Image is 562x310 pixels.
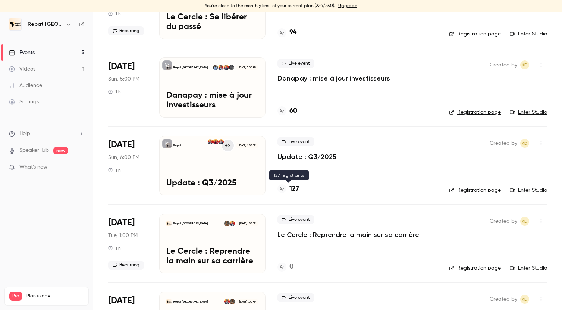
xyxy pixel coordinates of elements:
[166,179,258,188] p: Update : Q3/2025
[490,139,517,148] span: Created by
[9,82,42,89] div: Audience
[208,139,213,144] img: Kara Diaby
[108,89,121,95] div: 1 h
[522,60,528,69] span: KD
[277,152,336,161] a: Update : Q3/2025
[510,264,547,272] a: Enter Studio
[236,65,258,70] span: [DATE] 5:00 PM
[221,139,235,152] div: +2
[28,21,63,28] h6: Repat [GEOGRAPHIC_DATA]
[108,75,139,83] span: Sun, 5:00 PM
[159,136,266,195] a: Update : Q3/2025Repat [GEOGRAPHIC_DATA]+2Mounir TelkassFatoumata DiaKara Diaby[DATE] 6:00 PMUpdat...
[9,49,35,56] div: Events
[289,106,297,116] h4: 60
[166,247,258,266] p: Le Cercle : Reprendre la main sur sa carrière
[19,130,30,138] span: Help
[26,293,84,299] span: Plan usage
[510,187,547,194] a: Enter Studio
[166,221,172,226] img: Le Cercle : Reprendre la main sur sa carrière
[237,221,258,226] span: [DATE] 1:00 PM
[449,187,501,194] a: Registration page
[213,139,218,144] img: Fatoumata Dia
[108,245,121,251] div: 1 h
[338,3,357,9] a: Upgrade
[449,109,501,116] a: Registration page
[490,217,517,226] span: Created by
[213,65,218,70] img: Demba Dembele
[510,30,547,38] a: Enter Studio
[230,299,235,304] img: Hannah Dehauteur
[173,300,208,304] p: Repat [GEOGRAPHIC_DATA]
[108,295,135,307] span: [DATE]
[9,65,35,73] div: Videos
[277,59,314,68] span: Live event
[166,91,258,110] p: Danapay : mise à jour investisseurs
[520,60,529,69] span: Kara Diaby
[277,230,419,239] a: Le Cercle : Reprendre la main sur sa carrière
[277,262,293,272] a: 0
[449,264,501,272] a: Registration page
[9,18,21,30] img: Repat Africa
[277,293,314,302] span: Live event
[510,109,547,116] a: Enter Studio
[19,147,49,154] a: SpeakerHub
[9,292,22,301] span: Pro
[19,163,47,171] span: What's new
[277,137,314,146] span: Live event
[520,217,529,226] span: Kara Diaby
[53,147,68,154] span: new
[173,144,207,147] p: Repat [GEOGRAPHIC_DATA]
[166,13,258,32] p: Le Cercle : Se libérer du passé
[108,57,147,117] div: Sep 28 Sun, 7:00 PM (Europe/Paris)
[108,154,139,161] span: Sun, 6:00 PM
[108,261,144,270] span: Recurring
[277,215,314,224] span: Live event
[289,28,296,38] h4: 94
[108,11,121,17] div: 1 h
[173,66,208,69] p: Repat [GEOGRAPHIC_DATA]
[230,221,235,226] img: Kara Diaby
[224,299,229,304] img: Kara Diaby
[173,222,208,225] p: Repat [GEOGRAPHIC_DATA]
[218,65,223,70] img: Kara Diaby
[229,65,234,70] img: Moussa Dembele
[9,98,39,106] div: Settings
[277,28,296,38] a: 94
[75,164,84,171] iframe: Noticeable Trigger
[9,130,84,138] li: help-dropdown-opener
[522,139,528,148] span: KD
[520,139,529,148] span: Kara Diaby
[166,299,172,304] img: Le Cercle saison 1 : Reprendre la main
[277,74,390,83] a: Danapay : mise à jour investisseurs
[159,57,266,117] a: Danapay : mise à jour investisseursRepat [GEOGRAPHIC_DATA]Moussa DembeleMounir TelkassKara DiabyD...
[108,136,147,195] div: Sep 28 Sun, 8:00 PM (Europe/Brussels)
[108,214,147,273] div: Sep 30 Tue, 1:00 PM (Africa/Abidjan)
[490,60,517,69] span: Created by
[277,184,299,194] a: 127
[223,65,229,70] img: Mounir Telkass
[108,139,135,151] span: [DATE]
[236,143,258,148] span: [DATE] 6:00 PM
[237,299,258,304] span: [DATE] 1:00 PM
[108,167,121,173] div: 1 h
[277,106,297,116] a: 60
[108,26,144,35] span: Recurring
[108,232,138,239] span: Tue, 1:00 PM
[522,295,528,304] span: KD
[490,295,517,304] span: Created by
[449,30,501,38] a: Registration page
[108,60,135,72] span: [DATE]
[159,214,266,273] a: Le Cercle : Reprendre la main sur sa carrièreRepat [GEOGRAPHIC_DATA]Kara DiabyHannah Dehauteur[DA...
[219,139,224,144] img: Mounir Telkass
[224,221,229,226] img: Hannah Dehauteur
[289,262,293,272] h4: 0
[289,184,299,194] h4: 127
[522,217,528,226] span: KD
[108,217,135,229] span: [DATE]
[520,295,529,304] span: Kara Diaby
